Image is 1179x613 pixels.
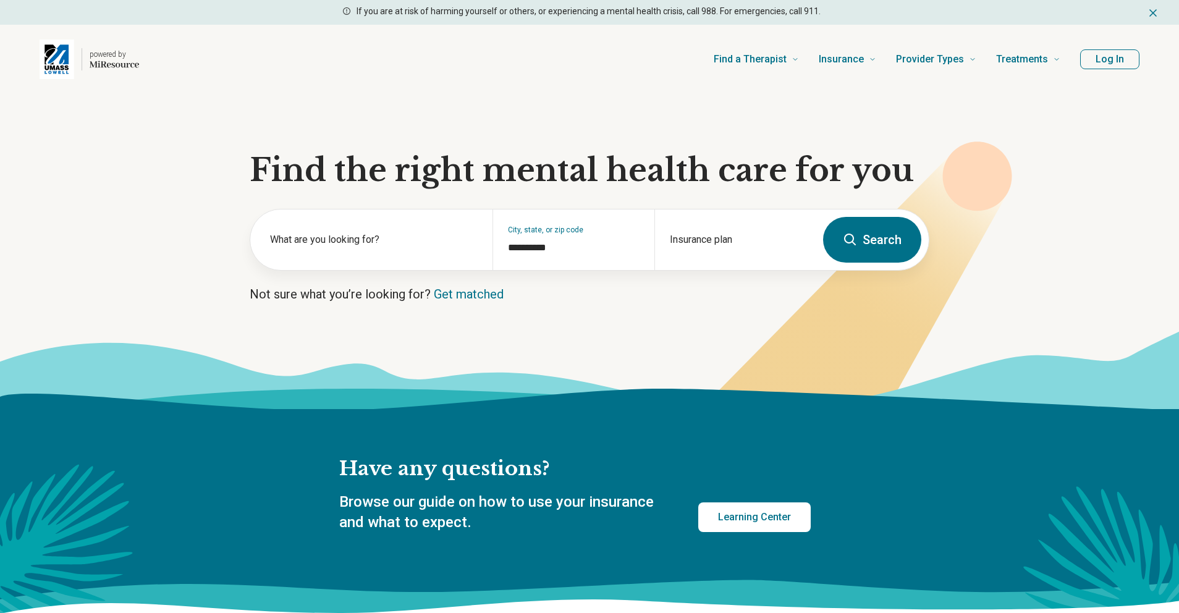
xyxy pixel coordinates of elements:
[714,35,799,84] a: Find a Therapist
[1080,49,1139,69] button: Log In
[90,49,139,59] p: powered by
[434,287,504,302] a: Get matched
[339,492,669,533] p: Browse our guide on how to use your insurance and what to expect.
[714,51,787,68] span: Find a Therapist
[823,217,921,263] button: Search
[270,232,478,247] label: What are you looking for?
[996,35,1060,84] a: Treatments
[896,35,976,84] a: Provider Types
[1147,5,1159,20] button: Dismiss
[250,152,929,189] h1: Find the right mental health care for you
[339,456,811,482] h2: Have any questions?
[819,35,876,84] a: Insurance
[896,51,964,68] span: Provider Types
[698,502,811,532] a: Learning Center
[357,5,821,18] p: If you are at risk of harming yourself or others, or experiencing a mental health crisis, call 98...
[40,40,139,79] a: Home page
[250,285,929,303] p: Not sure what you’re looking for?
[996,51,1048,68] span: Treatments
[819,51,864,68] span: Insurance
